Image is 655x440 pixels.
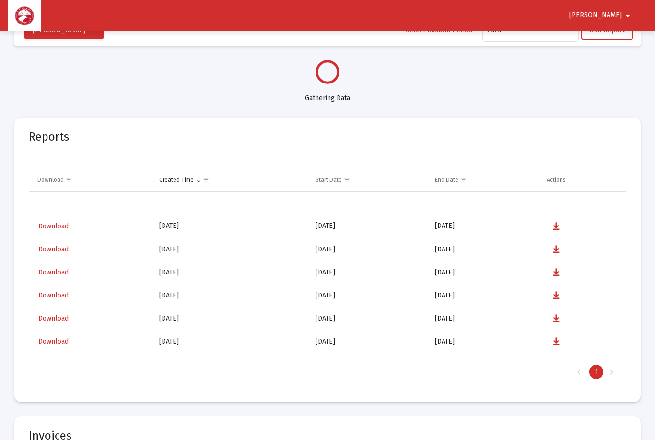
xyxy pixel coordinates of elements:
[428,261,540,284] td: [DATE]
[159,245,302,254] div: [DATE]
[622,6,633,25] mat-icon: arrow_drop_down
[29,132,69,142] mat-card-title: Reports
[152,168,309,191] td: Column Created Time
[309,215,428,238] td: [DATE]
[309,353,428,376] td: [DATE]
[316,176,342,184] div: Start Date
[428,353,540,376] td: [DATE]
[309,261,428,284] td: [DATE]
[29,358,626,385] div: Page Navigation
[309,307,428,330] td: [DATE]
[159,176,194,184] div: Created Time
[309,284,428,307] td: [DATE]
[589,365,603,379] div: Page 1
[29,145,626,385] div: Data grid
[65,176,72,183] span: Show filter options for column 'Download'
[38,337,69,345] span: Download
[37,176,64,184] div: Download
[547,176,566,184] div: Actions
[604,365,620,379] div: Next Page
[428,307,540,330] td: [DATE]
[15,6,34,25] img: Dashboard
[558,6,645,25] button: [PERSON_NAME]
[343,176,351,183] span: Show filter options for column 'Start Date'
[38,291,69,299] span: Download
[159,221,302,231] div: [DATE]
[309,330,428,353] td: [DATE]
[309,168,428,191] td: Column Start Date
[435,176,458,184] div: End Date
[540,168,626,191] td: Column Actions
[29,168,152,191] td: Column Download
[38,222,69,230] span: Download
[38,314,69,322] span: Download
[428,168,540,191] td: Column End Date
[569,12,622,20] span: [PERSON_NAME]
[428,330,540,353] td: [DATE]
[159,291,302,300] div: [DATE]
[159,314,302,323] div: [DATE]
[428,215,540,238] td: [DATE]
[14,84,641,103] div: Gathering Data
[38,245,69,253] span: Download
[460,176,467,183] span: Show filter options for column 'End Date'
[428,284,540,307] td: [DATE]
[38,268,69,276] span: Download
[309,238,428,261] td: [DATE]
[571,365,587,379] div: Previous Page
[159,337,302,346] div: [DATE]
[428,238,540,261] td: [DATE]
[202,176,210,183] span: Show filter options for column 'Created Time'
[159,268,302,277] div: [DATE]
